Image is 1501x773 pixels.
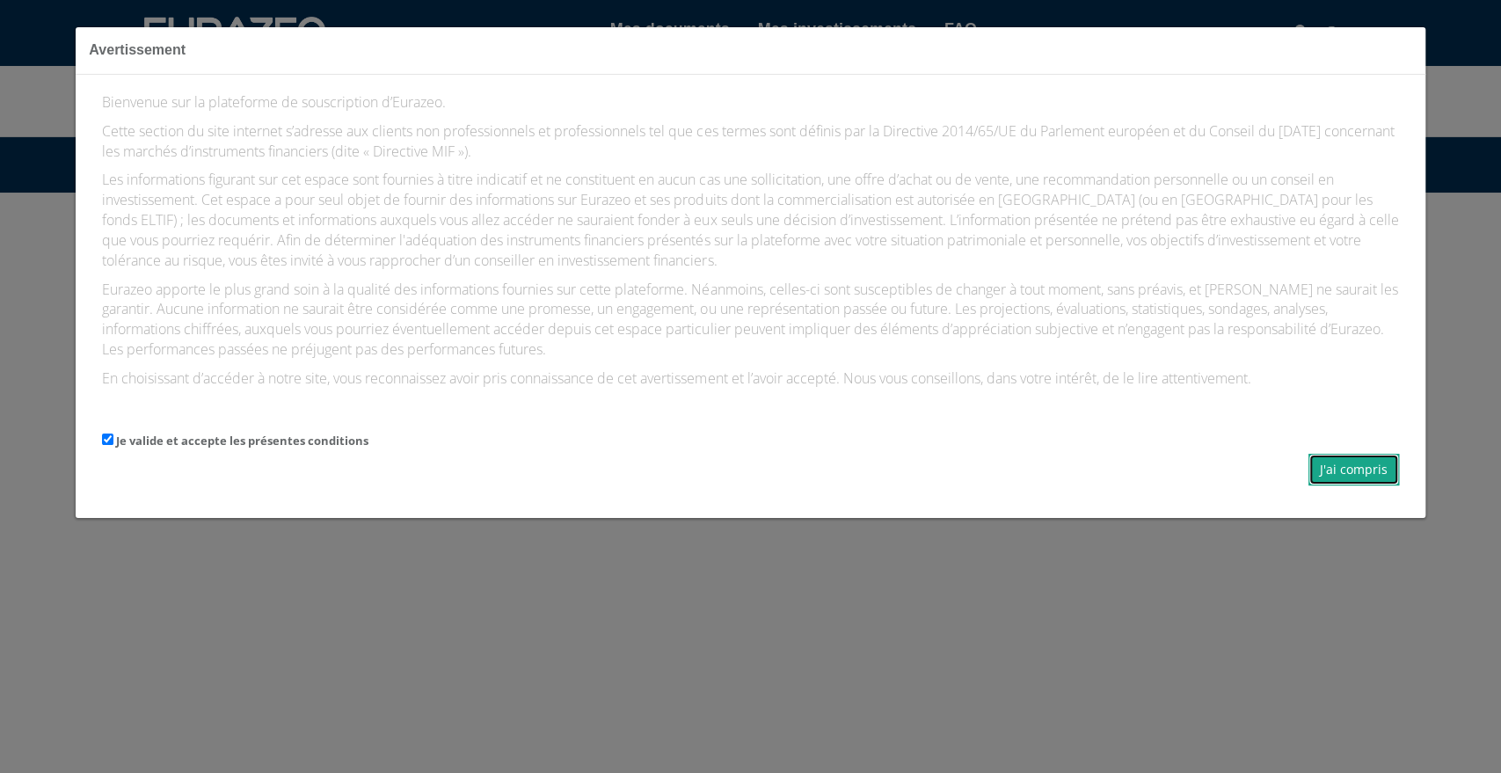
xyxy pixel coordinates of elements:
button: J'ai compris [1308,454,1399,485]
p: Cette section du site internet s’adresse aux clients non professionnels et professionnels tel que... [102,121,1398,162]
p: Eurazeo apporte le plus grand soin à la qualité des informations fournies sur cette plateforme. N... [102,280,1398,360]
label: Je valide et accepte les présentes conditions [116,433,368,449]
p: Les informations figurant sur cet espace sont fournies à titre indicatif et ne constituent en auc... [102,170,1398,270]
h3: Avertissement [89,40,1411,61]
p: En choisissant d’accéder à notre site, vous reconnaissez avoir pris connaissance de cet avertisse... [102,368,1398,389]
p: Bienvenue sur la plateforme de souscription d’Eurazeo. [102,92,1398,113]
